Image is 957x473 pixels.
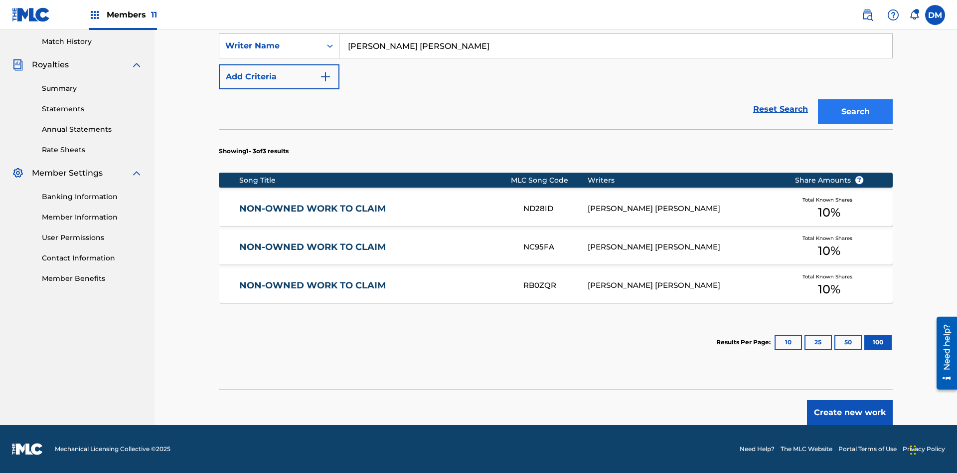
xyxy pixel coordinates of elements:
a: NON-OWNED WORK TO CLAIM [239,280,510,291]
iframe: Chat Widget [907,425,957,473]
span: 10 % [818,242,840,260]
img: expand [131,167,143,179]
span: Total Known Shares [802,235,856,242]
a: Public Search [857,5,877,25]
a: Privacy Policy [903,445,945,454]
span: 10 % [818,280,840,298]
a: Reset Search [748,98,813,120]
img: search [861,9,873,21]
div: ND28ID [523,203,587,215]
a: Summary [42,83,143,94]
span: 11 [151,10,157,19]
div: Help [883,5,903,25]
form: Search Form [219,2,893,129]
div: User Menu [925,5,945,25]
button: 25 [804,335,832,350]
img: Top Rightsholders [89,9,101,21]
button: 50 [834,335,862,350]
div: Song Title [239,175,511,186]
img: MLC Logo [12,7,50,22]
p: Showing 1 - 3 of 3 results [219,147,289,156]
span: Mechanical Licensing Collective © 2025 [55,445,170,454]
a: Contact Information [42,253,143,263]
div: Notifications [909,10,919,20]
span: Total Known Shares [802,196,856,204]
button: Search [818,99,893,124]
iframe: Resource Center [929,313,957,395]
button: Create new work [807,400,893,425]
span: Member Settings [32,167,103,179]
div: [PERSON_NAME] [PERSON_NAME] [588,203,780,215]
a: Annual Statements [42,124,143,135]
p: Results Per Page: [716,338,773,347]
div: Drag [910,435,916,465]
img: Royalties [12,59,24,71]
img: expand [131,59,143,71]
a: NON-OWNED WORK TO CLAIM [239,241,510,253]
a: Match History [42,36,143,47]
span: Total Known Shares [802,273,856,280]
div: [PERSON_NAME] [PERSON_NAME] [588,241,780,253]
button: 10 [775,335,802,350]
a: Member Benefits [42,273,143,284]
span: 10 % [818,204,840,222]
a: Rate Sheets [42,145,143,155]
span: ? [855,176,863,184]
button: 100 [864,335,892,350]
img: logo [12,443,43,455]
img: help [887,9,899,21]
button: Add Criteria [219,64,339,89]
a: Statements [42,104,143,114]
a: Banking Information [42,192,143,202]
div: MLC Song Code [511,175,588,186]
img: 9d2ae6d4665cec9f34b9.svg [319,71,331,83]
a: Member Information [42,212,143,223]
img: Member Settings [12,167,24,179]
span: Royalties [32,59,69,71]
a: The MLC Website [781,445,832,454]
a: Need Help? [740,445,775,454]
div: [PERSON_NAME] [PERSON_NAME] [588,280,780,291]
span: Share Amounts [795,175,864,186]
a: User Permissions [42,233,143,243]
div: Writers [588,175,780,186]
div: RB0ZQR [523,280,587,291]
a: NON-OWNED WORK TO CLAIM [239,203,510,215]
div: NC95FA [523,241,587,253]
a: Portal Terms of Use [838,445,897,454]
span: Members [107,9,157,20]
div: Writer Name [225,40,315,52]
